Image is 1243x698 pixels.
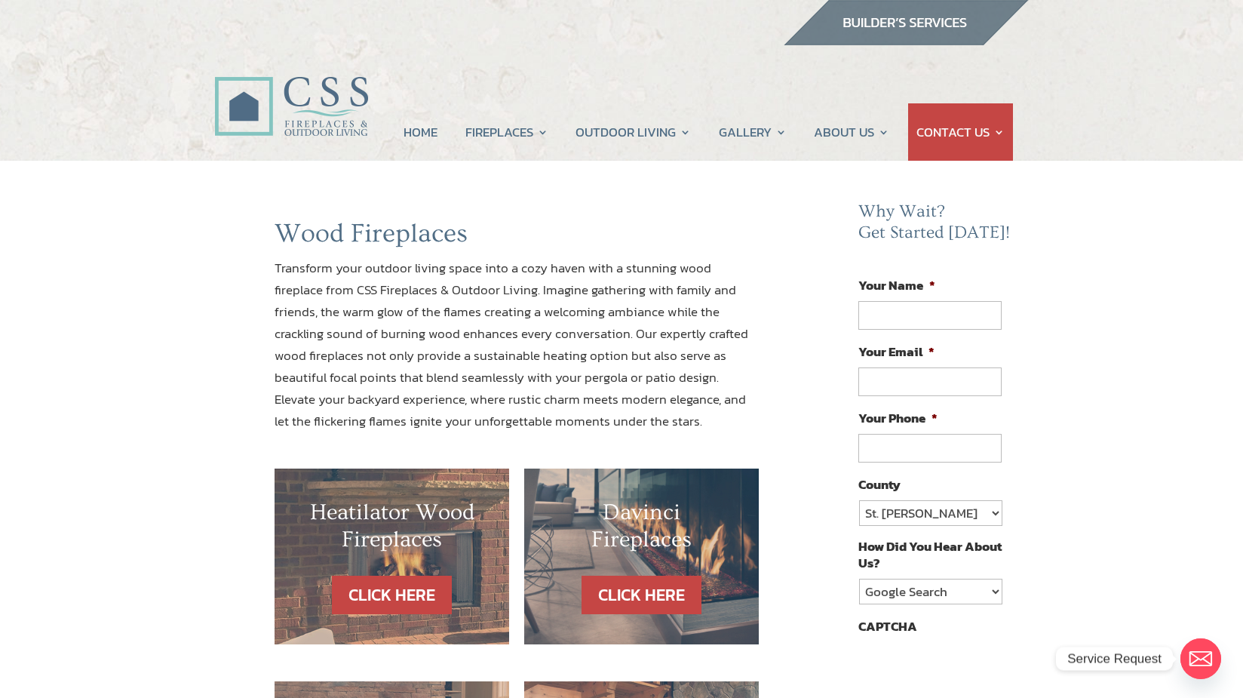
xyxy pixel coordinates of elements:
a: GALLERY [719,103,787,161]
a: CLICK HERE [332,576,452,614]
a: FIREPLACES [465,103,548,161]
label: County [858,476,901,493]
a: CONTACT US [916,103,1005,161]
label: Your Email [858,343,935,360]
a: Email [1180,638,1221,679]
img: CSS Fireplaces & Outdoor Living (Formerly Construction Solutions & Supply)- Jacksonville Ormond B... [214,35,368,144]
h2: Heatilator Wood Fireplaces [305,499,479,561]
label: How Did You Hear About Us? [858,538,1002,571]
h1: Wood Fireplaces [275,218,759,257]
label: CAPTCHA [858,618,917,635]
a: CLICK HERE [582,576,701,614]
a: builder services construction supply [783,31,1029,51]
p: Transform your outdoor living space into a cozy haven with a stunning wood fireplace from CSS Fir... [275,257,759,432]
a: OUTDOOR LIVING [575,103,691,161]
a: ABOUT US [814,103,889,161]
a: HOME [404,103,437,161]
label: Your Name [858,277,935,294]
h2: Davinci Fireplaces [554,499,729,561]
label: Your Phone [858,410,938,426]
h2: Why Wait? Get Started [DATE]! [858,201,1014,251]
